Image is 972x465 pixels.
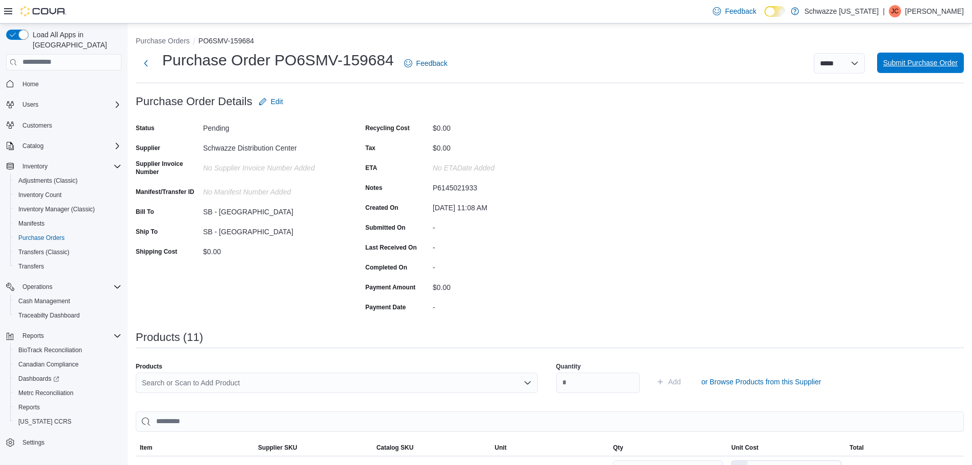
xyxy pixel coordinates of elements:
[433,120,569,132] div: $0.00
[10,308,126,323] button: Traceabilty Dashboard
[18,119,56,132] a: Customers
[18,281,121,293] span: Operations
[845,439,964,456] button: Total
[10,174,126,188] button: Adjustments (Classic)
[18,78,43,90] a: Home
[203,160,340,172] div: No Supplier Invoice Number added
[20,6,66,16] img: Cova
[18,205,95,213] span: Inventory Manager (Classic)
[883,5,885,17] p: |
[136,439,254,456] button: Item
[14,217,48,230] a: Manifests
[433,180,569,192] div: P6145021933
[10,202,126,216] button: Inventory Manager (Classic)
[18,330,121,342] span: Reports
[18,262,44,271] span: Transfers
[203,140,340,152] div: Schwazze Distribution Center
[136,362,162,371] label: Products
[14,401,121,413] span: Reports
[14,175,82,187] a: Adjustments (Classic)
[2,329,126,343] button: Reports
[18,375,59,383] span: Dashboards
[701,377,821,387] span: or Browse Products from this Supplier
[10,188,126,202] button: Inventory Count
[727,439,845,456] button: Unit Cost
[377,444,414,452] span: Catalog SKU
[136,37,190,45] button: Purchase Orders
[14,295,121,307] span: Cash Management
[18,191,62,199] span: Inventory Count
[203,224,340,236] div: SB - [GEOGRAPHIC_DATA]
[433,200,569,212] div: [DATE] 11:08 AM
[198,37,254,45] button: PO6SMV-159684
[18,140,47,152] button: Catalog
[365,263,407,272] label: Completed On
[18,99,121,111] span: Users
[365,303,406,311] label: Payment Date
[18,99,42,111] button: Users
[416,58,447,68] span: Feedback
[2,139,126,153] button: Catalog
[433,219,569,232] div: -
[889,5,901,17] div: Jennifer Cunningham
[372,439,491,456] button: Catalog SKU
[136,208,154,216] label: Bill To
[22,101,38,109] span: Users
[10,400,126,414] button: Reports
[2,77,126,91] button: Home
[14,175,121,187] span: Adjustments (Classic)
[162,50,394,70] h1: Purchase Order PO6SMV-159684
[18,418,71,426] span: [US_STATE] CCRS
[136,188,194,196] label: Manifest/Transfer ID
[18,78,121,90] span: Home
[2,280,126,294] button: Operations
[18,177,78,185] span: Adjustments (Classic)
[804,5,879,17] p: Schwazze [US_STATE]
[203,243,340,256] div: $0.00
[697,372,825,392] button: or Browse Products from this Supplier
[365,243,417,252] label: Last Received On
[255,91,287,112] button: Edit
[22,332,44,340] span: Reports
[905,5,964,17] p: [PERSON_NAME]
[495,444,507,452] span: Unit
[365,283,415,291] label: Payment Amount
[18,389,73,397] span: Metrc Reconciliation
[203,120,340,132] div: Pending
[14,373,121,385] span: Dashboards
[254,439,372,456] button: Supplier SKU
[433,239,569,252] div: -
[433,279,569,291] div: $0.00
[203,184,340,196] div: No Manifest Number added
[14,373,63,385] a: Dashboards
[18,436,48,449] a: Settings
[433,160,569,172] div: No ETADate added
[668,377,681,387] span: Add
[14,415,121,428] span: Washington CCRS
[258,444,297,452] span: Supplier SKU
[2,118,126,133] button: Customers
[850,444,864,452] span: Total
[14,189,121,201] span: Inventory Count
[613,444,623,452] span: Qty
[365,164,377,172] label: ETA
[18,119,121,132] span: Customers
[18,248,69,256] span: Transfers (Classic)
[136,228,158,236] label: Ship To
[764,6,786,17] input: Dark Mode
[14,246,121,258] span: Transfers (Classic)
[14,232,121,244] span: Purchase Orders
[14,309,84,322] a: Traceabilty Dashboard
[14,358,83,371] a: Canadian Compliance
[14,260,48,273] a: Transfers
[136,248,177,256] label: Shipping Cost
[731,444,758,452] span: Unit Cost
[18,160,121,173] span: Inventory
[365,184,382,192] label: Notes
[10,245,126,259] button: Transfers (Classic)
[18,360,79,369] span: Canadian Compliance
[2,435,126,450] button: Settings
[891,5,899,17] span: JC
[365,144,376,152] label: Tax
